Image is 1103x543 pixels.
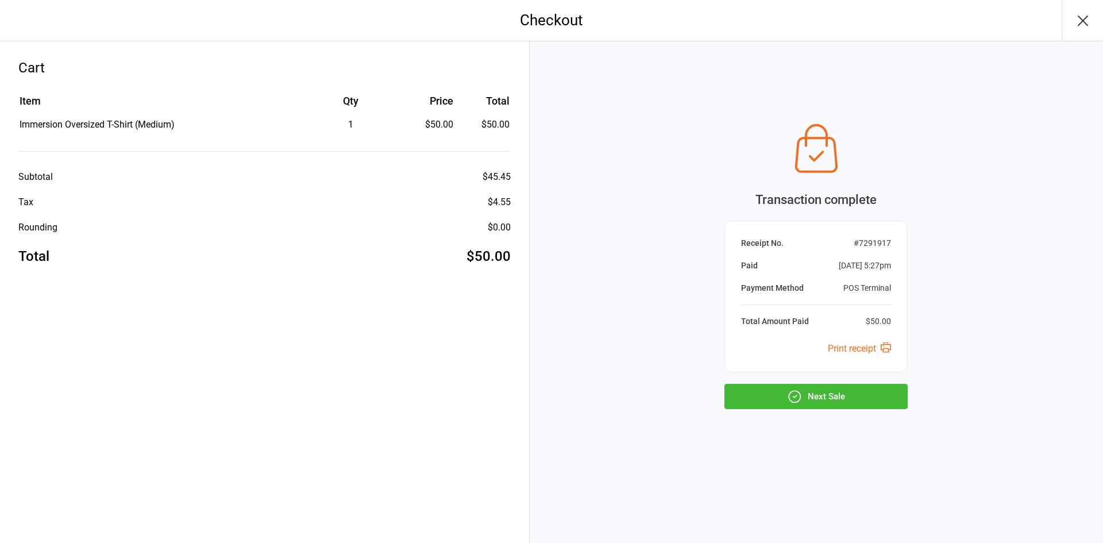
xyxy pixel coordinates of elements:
[18,246,49,267] div: Total
[828,343,891,354] a: Print receipt
[741,282,804,294] div: Payment Method
[20,93,303,117] th: Item
[458,93,509,117] th: Total
[741,237,784,249] div: Receipt No.
[466,246,511,267] div: $50.00
[724,190,908,209] div: Transaction complete
[854,237,891,249] div: # 7291917
[741,315,809,328] div: Total Amount Paid
[741,260,758,272] div: Paid
[304,93,398,117] th: Qty
[399,93,453,109] div: Price
[18,57,511,78] div: Cart
[458,118,509,132] td: $50.00
[488,195,511,209] div: $4.55
[18,170,53,184] div: Subtotal
[488,221,511,234] div: $0.00
[724,384,908,409] button: Next Sale
[483,170,511,184] div: $45.45
[843,282,891,294] div: POS Terminal
[399,118,453,132] div: $50.00
[18,195,33,209] div: Tax
[839,260,891,272] div: [DATE] 5:27pm
[18,221,57,234] div: Rounding
[304,118,398,132] div: 1
[866,315,891,328] div: $50.00
[20,119,175,130] span: Immersion Oversized T-Shirt (Medium)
